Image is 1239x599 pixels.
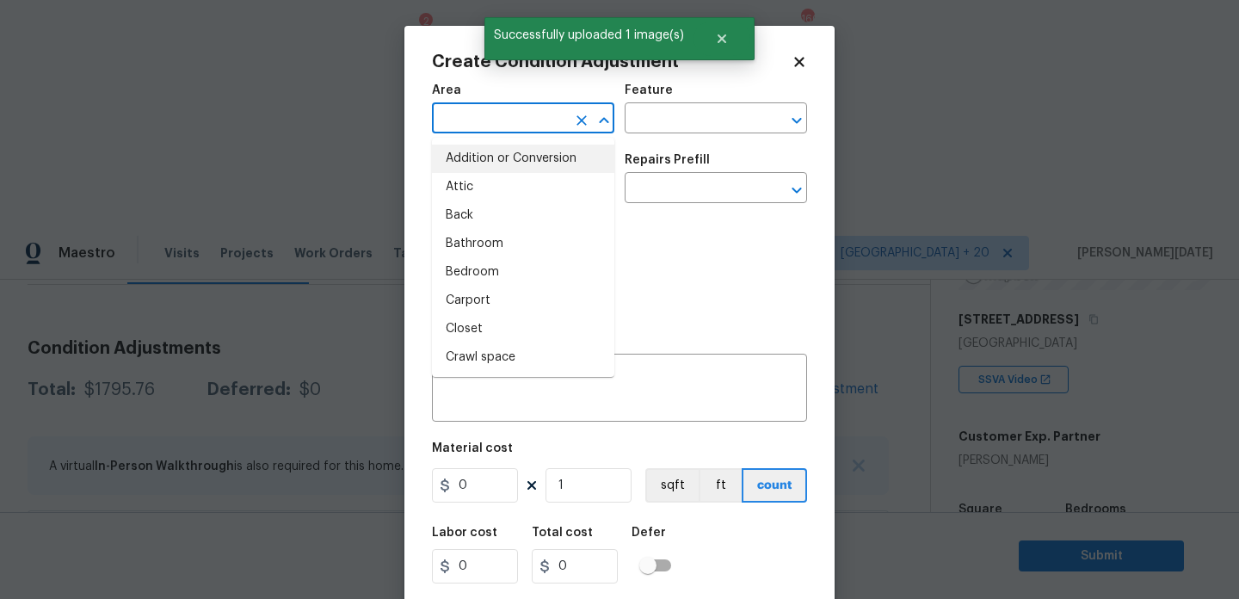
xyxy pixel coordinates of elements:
h2: Create Condition Adjustment [432,53,792,71]
h5: Labor cost [432,527,497,539]
h5: Defer [632,527,666,539]
button: Open [785,178,809,202]
li: Crawl space [432,343,614,372]
h5: Area [432,84,461,96]
h5: Repairs Prefill [625,154,710,166]
li: Closet [432,315,614,343]
li: Back [432,201,614,230]
button: Close [693,22,750,56]
li: Bedroom [432,258,614,287]
button: sqft [645,468,699,503]
h5: Feature [625,84,673,96]
button: count [742,468,807,503]
button: ft [699,468,742,503]
h5: Total cost [532,527,593,539]
li: Carport [432,287,614,315]
li: Bathroom [432,230,614,258]
button: Clear [570,108,594,133]
h5: Material cost [432,442,513,454]
span: Successfully uploaded 1 image(s) [484,17,693,53]
li: Attic [432,173,614,201]
li: Addition or Conversion [432,145,614,173]
button: Close [592,108,616,133]
li: Deal breakers [432,372,614,400]
button: Open [785,108,809,133]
